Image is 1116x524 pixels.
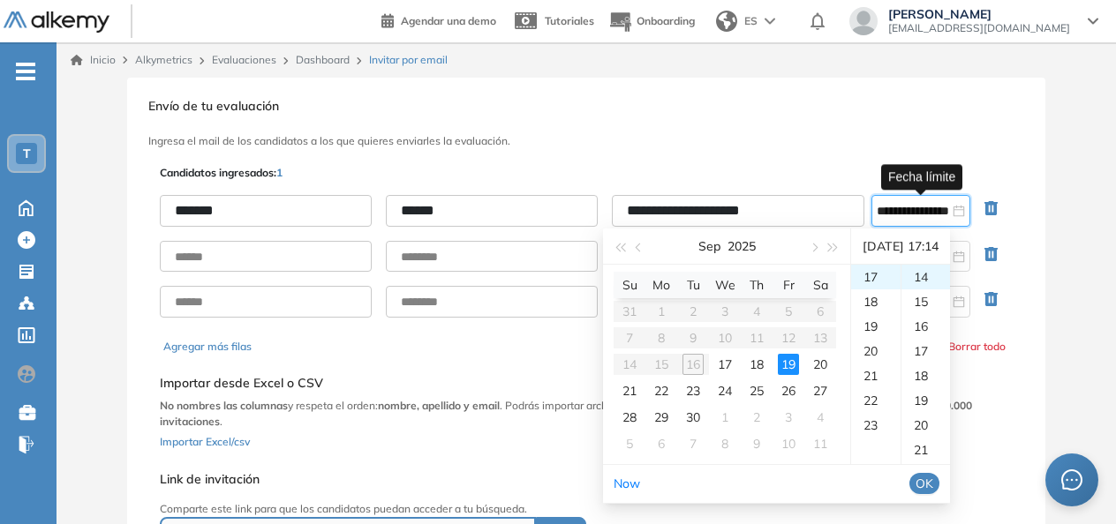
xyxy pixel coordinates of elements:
[160,399,972,428] b: límite de 10.000 invitaciones
[778,407,799,428] div: 3
[778,433,799,454] div: 10
[851,289,901,314] div: 18
[804,351,836,378] td: 2025-09-20
[637,14,695,27] span: Onboarding
[135,53,192,66] span: Alkymetrics
[651,433,672,454] div: 6
[741,272,773,298] th: Th
[614,404,645,430] td: 2025-09-28
[901,363,950,388] div: 18
[746,433,767,454] div: 9
[901,314,950,339] div: 16
[916,474,933,493] span: OK
[619,380,640,401] div: 21
[160,399,288,412] b: No nombres las columnas
[714,433,735,454] div: 8
[677,272,709,298] th: Tu
[728,228,756,264] button: 2025
[4,11,109,34] img: Logo
[888,7,1070,21] span: [PERSON_NAME]
[1060,468,1083,491] span: message
[381,9,496,30] a: Agendar una demo
[614,430,645,457] td: 2025-10-05
[765,18,775,25] img: arrow
[810,433,831,454] div: 11
[545,14,594,27] span: Tutoriales
[709,272,741,298] th: We
[160,435,250,448] span: Importar Excel/csv
[948,339,1006,355] button: Borrar todo
[682,380,704,401] div: 23
[773,351,804,378] td: 2025-09-19
[746,380,767,401] div: 25
[810,380,831,401] div: 27
[741,404,773,430] td: 2025-10-02
[810,407,831,428] div: 4
[369,52,448,68] span: Invitar por email
[212,53,276,66] a: Evaluaciones
[160,430,250,451] button: Importar Excel/csv
[619,407,640,428] div: 28
[698,228,720,264] button: Sep
[709,351,741,378] td: 2025-09-17
[851,339,901,363] div: 20
[378,399,500,412] b: nombre, apellido y email
[160,376,1013,391] h5: Importar desde Excel o CSV
[276,166,283,179] span: 1
[714,354,735,375] div: 17
[651,380,672,401] div: 22
[778,380,799,401] div: 26
[682,407,704,428] div: 30
[614,272,645,298] th: Su
[160,398,1013,430] p: y respeta el orden: . Podrás importar archivos de . Cada evaluación tiene un .
[881,164,962,190] div: Fecha límite
[851,363,901,388] div: 21
[709,430,741,457] td: 2025-10-08
[746,407,767,428] div: 2
[741,378,773,404] td: 2025-09-25
[160,165,283,181] p: Candidatos ingresados:
[608,3,695,41] button: Onboarding
[901,462,950,487] div: 22
[778,354,799,375] div: 19
[851,388,901,413] div: 22
[619,433,640,454] div: 5
[714,407,735,428] div: 1
[677,404,709,430] td: 2025-09-30
[901,413,950,438] div: 20
[716,11,737,32] img: world
[296,53,350,66] a: Dashboard
[651,407,672,428] div: 29
[709,378,741,404] td: 2025-09-24
[614,378,645,404] td: 2025-09-21
[614,475,640,491] a: Now
[645,404,677,430] td: 2025-09-29
[160,472,829,487] h5: Link de invitación
[645,272,677,298] th: Mo
[901,438,950,462] div: 21
[682,433,704,454] div: 7
[804,430,836,457] td: 2025-10-11
[741,430,773,457] td: 2025-10-09
[901,289,950,314] div: 15
[888,21,1070,35] span: [EMAIL_ADDRESS][DOMAIN_NAME]
[851,413,901,438] div: 23
[148,99,1024,114] h3: Envío de tu evaluación
[23,146,31,161] span: T
[163,339,252,355] button: Agregar más filas
[773,430,804,457] td: 2025-10-10
[851,265,901,289] div: 17
[858,228,943,264] div: [DATE] 17:14
[401,14,496,27] span: Agendar una demo
[645,430,677,457] td: 2025-10-06
[804,404,836,430] td: 2025-10-04
[909,473,939,494] button: OK
[645,378,677,404] td: 2025-09-22
[709,404,741,430] td: 2025-10-01
[71,52,116,68] a: Inicio
[851,314,901,339] div: 19
[901,265,950,289] div: 14
[773,404,804,430] td: 2025-10-03
[741,351,773,378] td: 2025-09-18
[901,339,950,363] div: 17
